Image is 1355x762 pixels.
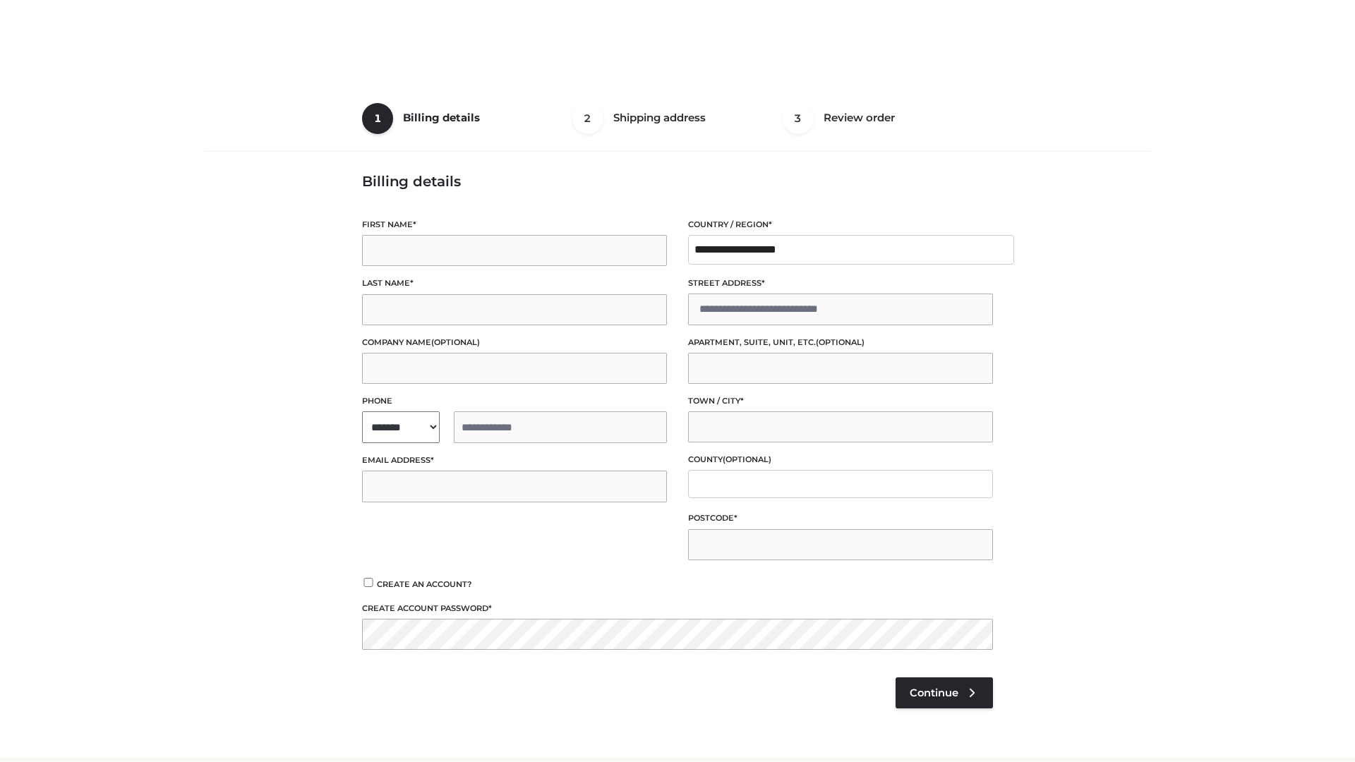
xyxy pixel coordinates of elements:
label: County [688,453,993,466]
a: Continue [896,677,993,708]
span: Review order [824,111,895,124]
label: Last name [362,277,667,290]
span: Create an account? [377,579,472,589]
span: (optional) [723,454,771,464]
label: Email address [362,454,667,467]
label: Apartment, suite, unit, etc. [688,336,993,349]
span: Shipping address [613,111,706,124]
span: (optional) [816,337,865,347]
span: 3 [783,103,814,134]
span: Continue [910,687,958,699]
label: Town / City [688,394,993,408]
span: (optional) [431,337,480,347]
label: Create account password [362,602,993,615]
label: Phone [362,394,667,408]
label: Country / Region [688,218,993,231]
label: First name [362,218,667,231]
input: Create an account? [362,578,375,587]
span: Billing details [403,111,480,124]
h3: Billing details [362,173,993,190]
span: 2 [572,103,603,134]
label: Postcode [688,512,993,525]
label: Street address [688,277,993,290]
span: 1 [362,103,393,134]
label: Company name [362,336,667,349]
